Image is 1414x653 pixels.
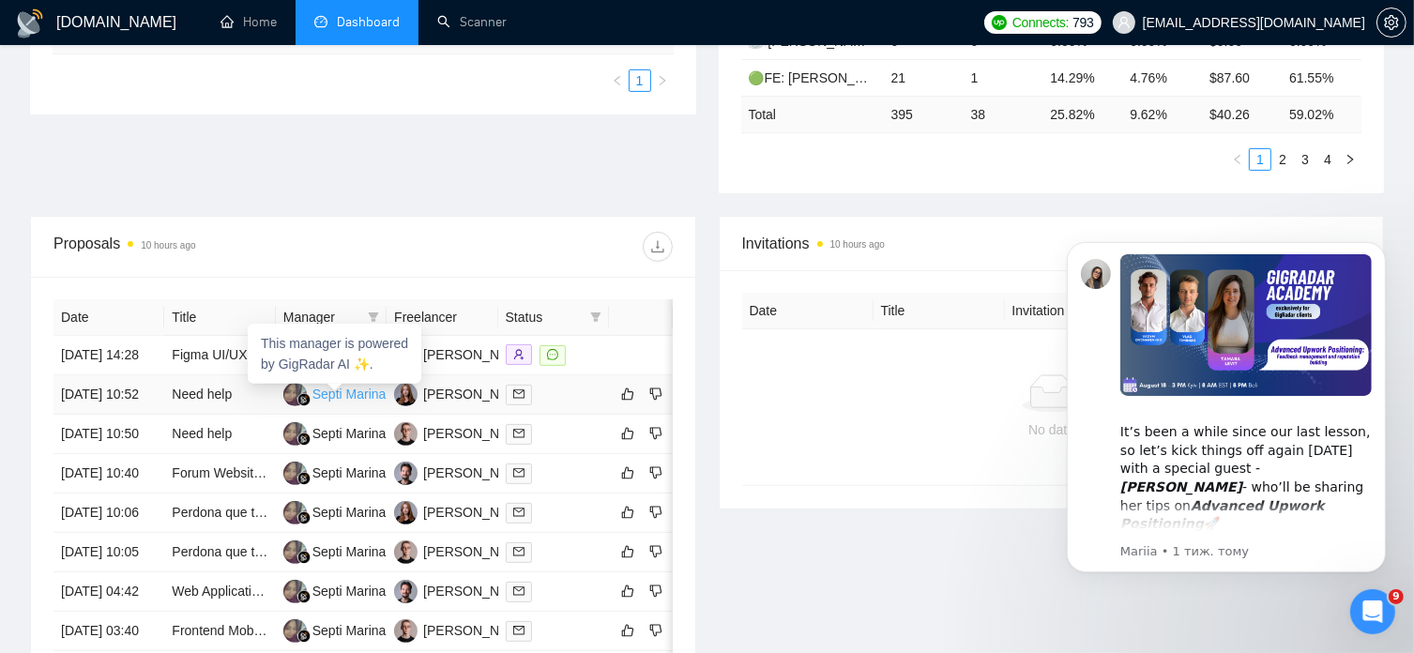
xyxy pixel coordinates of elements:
span: user-add [513,349,525,360]
span: download [644,239,672,254]
img: gigradar-bm.png [297,433,311,446]
td: [DATE] 10:05 [53,533,164,572]
li: 3 [1294,148,1316,171]
a: Perdona que te haya contestado aquí, no me dejaba por la vía del mensaje anterior [172,505,658,520]
a: 2 [1272,149,1293,170]
img: gigradar-bm.png [297,393,311,406]
span: mail [513,388,525,400]
td: $87.60 [1202,59,1282,96]
th: Date [53,299,164,336]
td: [DATE] 04:42 [53,572,164,612]
span: user [1118,16,1131,29]
td: 21 [884,59,964,96]
li: Previous Page [1226,148,1249,171]
div: Septi Marina [312,620,387,641]
td: [DATE] 10:52 [53,375,164,415]
th: Freelancer [387,299,497,336]
img: gigradar-bm.png [297,551,311,564]
img: SM [283,383,307,406]
span: right [657,75,668,86]
a: searchScanner [437,14,507,30]
td: Frontend Mobile Developer Needed for Figma Design Conversion [164,612,275,651]
div: [PERSON_NAME] [423,502,531,523]
a: SMSepti Marina [283,543,387,558]
span: like [621,426,634,441]
td: [DATE] 10:50 [53,415,164,454]
div: [PERSON_NAME] [423,463,531,483]
a: Need help [172,387,232,402]
a: Figma UI/UX Designer Needed to Create 3 Homepages [172,347,496,362]
button: like [616,422,639,445]
img: RV [394,580,418,603]
div: [PERSON_NAME] [423,620,531,641]
a: SMSepti Marina [283,622,387,637]
span: dislike [649,426,662,441]
div: No data [757,419,1346,440]
li: Next Page [651,69,674,92]
button: like [616,462,639,484]
div: Septi Marina [312,541,387,562]
a: TB[PERSON_NAME] [394,386,531,401]
span: mail [513,585,525,597]
li: Next Page [1339,148,1361,171]
span: like [621,623,634,638]
span: like [621,544,634,559]
img: gigradar-bm.png [297,472,311,485]
button: dislike [645,462,667,484]
iframe: Intercom notifications повідомлення [1039,214,1414,602]
span: left [1232,154,1243,165]
span: dashboard [314,15,327,28]
td: Figma UI/UX Designer Needed to Create 3 Homepages [164,336,275,375]
div: Septi Marina [312,502,387,523]
span: mail [513,467,525,478]
img: gigradar-bm.png [297,511,311,524]
button: like [616,619,639,642]
a: 4 [1317,149,1338,170]
td: 59.02 % [1282,96,1361,132]
td: [DATE] 10:06 [53,494,164,533]
div: [PERSON_NAME] [423,384,531,404]
a: 1 [1250,149,1270,170]
img: SM [283,580,307,603]
span: like [621,584,634,599]
td: Total [741,96,884,132]
span: filter [364,303,383,331]
a: Frontend Mobile Developer Needed for Figma Design Conversion [172,623,554,638]
span: Dashboard [337,14,400,30]
span: 793 [1072,12,1093,33]
span: filter [368,311,379,323]
iframe: Intercom live chat [1350,589,1395,634]
a: VG[PERSON_NAME] [394,622,531,637]
span: This manager is powered by GigRadar AI ✨. [261,336,408,372]
span: like [621,465,634,480]
a: Forum Website Development [172,465,342,480]
td: Need help [164,375,275,415]
a: SMSepti Marina [283,425,387,440]
img: VG [394,540,418,564]
span: dislike [649,465,662,480]
div: Septi Marina [312,581,387,601]
div: [PERSON_NAME] [423,541,531,562]
a: 3 [1295,149,1315,170]
th: Date [742,293,874,329]
span: dislike [649,623,662,638]
span: dislike [649,387,662,402]
div: Proposals [53,232,363,262]
td: Forum Website Development [164,454,275,494]
a: Web Application Refinement Specialist [172,584,396,599]
span: Manager [283,307,360,327]
button: left [1226,148,1249,171]
span: filter [590,311,601,323]
span: left [612,75,623,86]
td: Perdona que te haya contestado aquí, no me dejaba por la vía del mensaje anterior [164,533,275,572]
a: VG[PERSON_NAME] [394,425,531,440]
a: 🟢FE: [PERSON_NAME] [749,70,897,85]
span: mail [513,507,525,518]
div: Septi Marina [312,423,387,444]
